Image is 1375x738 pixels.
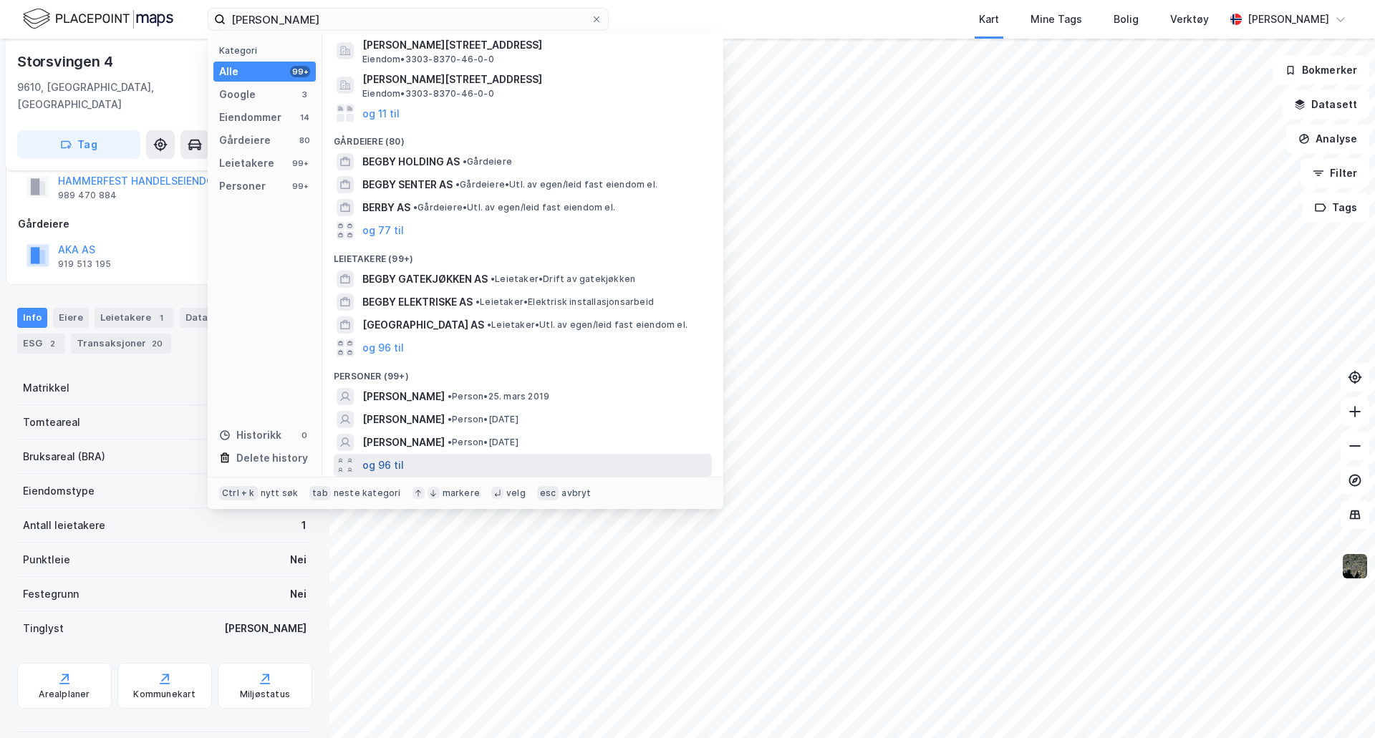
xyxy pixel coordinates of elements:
span: Eiendom • 3303-8370-46-0-0 [362,54,494,65]
span: BEGBY SENTER AS [362,176,453,193]
div: 99+ [290,157,310,169]
span: • [491,273,495,284]
span: [PERSON_NAME] [362,411,445,428]
span: Person • [DATE] [448,437,518,448]
div: esc [537,486,559,500]
span: Gårdeiere • Utl. av egen/leid fast eiendom el. [413,202,615,213]
button: Analyse [1286,125,1369,153]
div: tab [309,486,331,500]
button: Tags [1303,193,1369,222]
span: [PERSON_NAME] [362,434,445,451]
button: og 11 til [362,105,400,122]
span: • [448,391,452,402]
span: • [487,319,491,330]
div: avbryt [561,487,591,499]
div: 0 [299,429,310,441]
span: BEGBY GATEKJØKKEN AS [362,271,488,288]
div: Leietakere (99+) [322,242,723,268]
div: Alle [219,63,238,80]
span: Gårdeiere [463,156,512,167]
div: Delete history [236,450,308,467]
span: BEGBY ELEKTRISKE AS [362,293,473,311]
div: Leietakere [95,308,174,328]
div: Gårdeiere [18,215,312,233]
div: nytt søk [261,487,299,499]
div: Storsvingen 4 [17,50,115,73]
div: Tomteareal [23,414,80,431]
span: Leietaker • Drift av gatekjøkken [491,273,635,285]
span: • [476,296,480,307]
div: neste kategori [334,487,401,499]
span: • [448,437,452,447]
div: Mine Tags [1031,11,1082,28]
div: Ctrl + k [219,486,258,500]
div: 99+ [290,66,310,77]
span: [PERSON_NAME] [362,388,445,405]
span: BEGBY HOLDING AS [362,153,460,170]
span: • [463,156,467,167]
div: 1 [154,311,168,325]
span: • [455,179,460,190]
div: Personer (99+) [322,359,723,385]
div: Verktøy [1170,11,1209,28]
button: og 96 til [362,339,404,356]
div: Kategori [219,45,316,56]
span: Gårdeiere • Utl. av egen/leid fast eiendom el. [455,179,657,190]
button: Bokmerker [1273,56,1369,84]
div: 14 [299,112,310,123]
div: Historikk [219,427,281,444]
div: 919 513 195 [58,258,111,270]
div: Tinglyst [23,620,64,637]
img: 9k= [1341,553,1369,580]
span: Person • [DATE] [448,414,518,425]
span: • [448,414,452,424]
div: velg [506,487,526,499]
img: logo.f888ab2527a4732fd821a326f86c7f29.svg [23,6,173,31]
iframe: Chat Widget [1303,669,1375,738]
span: Leietaker • Elektrisk installasjonsarbeid [476,296,654,308]
div: 1 [301,517,307,534]
div: Festegrunn [23,586,79,603]
div: Leietakere [219,155,274,172]
span: BERBY AS [362,199,410,216]
div: Gårdeiere (80) [322,125,723,150]
div: 3 [299,89,310,100]
div: [PERSON_NAME] [224,620,307,637]
div: 9610, [GEOGRAPHIC_DATA], [GEOGRAPHIC_DATA] [17,79,226,113]
div: Kontrollprogram for chat [1303,669,1375,738]
div: Nei [290,551,307,568]
input: Søk på adresse, matrikkel, gårdeiere, leietakere eller personer [226,9,591,30]
div: markere [443,487,480,499]
div: Google [219,86,256,103]
div: Gårdeiere [219,132,271,149]
div: Miljøstatus [240,689,290,700]
span: [GEOGRAPHIC_DATA] AS [362,316,484,334]
span: [PERSON_NAME][STREET_ADDRESS] [362,71,706,88]
button: Tag [17,130,140,159]
div: Antall leietakere [23,517,105,534]
div: Transaksjoner [71,334,171,354]
span: Leietaker • Utl. av egen/leid fast eiendom el. [487,319,687,331]
div: 989 470 884 [58,190,117,201]
div: Bolig [1114,11,1139,28]
div: Kart [979,11,999,28]
span: Person • 25. mars 2019 [448,391,549,402]
div: 80 [299,135,310,146]
div: Eiere [53,308,89,328]
div: Info [17,308,47,328]
div: Kommunekart [133,689,196,700]
div: Punktleie [23,551,70,568]
div: Eiendomstype [23,482,95,500]
span: [PERSON_NAME][STREET_ADDRESS] [362,37,706,54]
button: og 77 til [362,222,404,239]
div: Bruksareal (BRA) [23,448,105,465]
div: 20 [149,336,165,351]
div: Matrikkel [23,379,69,397]
button: og 96 til [362,457,404,474]
div: [PERSON_NAME] [1248,11,1329,28]
span: Eiendom • 3303-8370-46-0-0 [362,88,494,99]
button: Datasett [1282,90,1369,119]
div: Nei [290,586,307,603]
div: 2 [45,336,59,351]
span: • [413,202,418,213]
